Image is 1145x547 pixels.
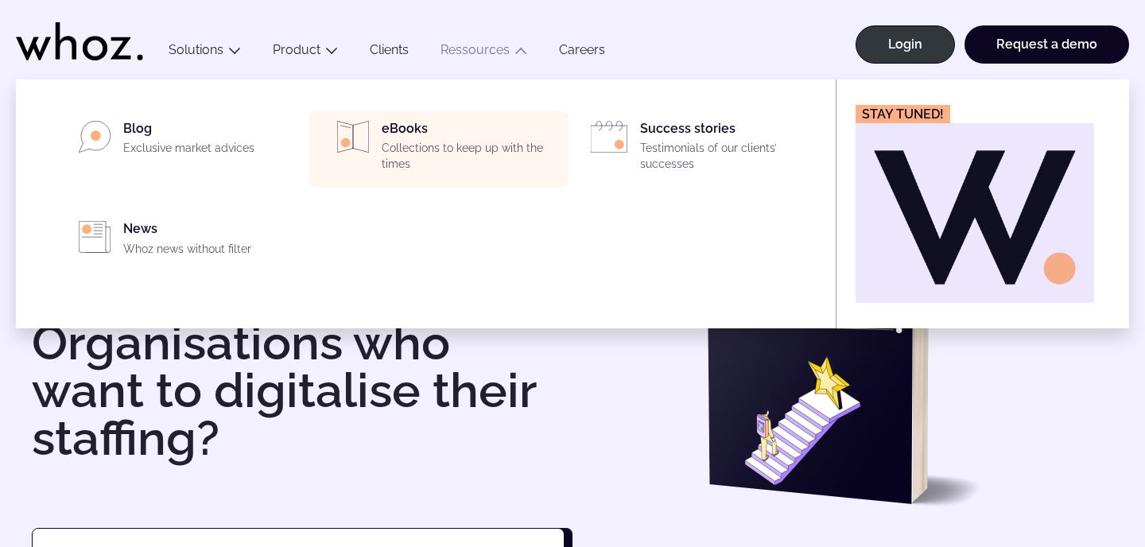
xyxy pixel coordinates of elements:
[273,42,320,57] a: Product
[425,42,543,64] button: Ressources
[123,141,300,157] p: Exclusive market advices
[60,121,300,162] a: BlogExclusive market advices
[354,42,425,64] a: Clients
[965,25,1129,64] a: Request a demo
[640,141,817,172] p: Testimonials of our clients’ successes
[640,121,817,178] div: Success stories
[123,221,300,262] div: News
[319,121,558,178] a: eBooksCollections to keep up with the times
[856,105,1094,303] a: Stay tuned!
[32,223,565,462] h1: Which solution for Professional Services Organisations who want to digitalise their staffing?
[60,221,300,262] a: NewsWhoz news without filter
[337,121,369,153] img: PICTO_LIVRES.svg
[79,221,111,253] img: PICTO_PRESSE-ET-ACTUALITE-1.svg
[441,42,510,57] a: Ressources
[382,121,558,178] div: eBooks
[153,42,257,64] button: Solutions
[1040,442,1123,525] iframe: Chatbot
[543,42,621,64] a: Careers
[698,137,996,530] img: What solution for professional services organisations who want to digitalise their staffing?
[382,141,558,172] p: Collections to keep up with the times
[79,121,111,153] img: PICTO_BLOG.svg
[123,242,300,258] p: Whoz news without filter
[257,42,354,64] button: Product
[123,121,300,162] div: Blog
[591,121,627,153] img: PICTO_EVENEMENTS.svg
[856,25,955,64] a: Login
[577,121,817,178] a: Success storiesTestimonials of our clients’ successes
[856,105,950,123] figcaption: Stay tuned!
